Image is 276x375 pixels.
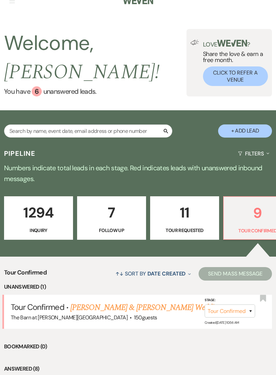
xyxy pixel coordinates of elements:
[77,196,146,240] a: 7Follow Up
[205,297,255,303] label: Stage:
[70,301,221,314] a: [PERSON_NAME] & [PERSON_NAME] Wedding
[205,320,239,325] span: Created: [DATE] 10:56 AM
[134,314,157,321] span: 150 guests
[115,270,124,277] span: ↑↓
[32,86,42,96] div: 6
[147,270,185,277] span: Date Created
[4,268,47,283] span: Tour Confirmed
[4,149,36,158] h3: Pipeline
[235,145,272,163] button: Filters
[199,40,268,86] div: Share the love & earn a free month.
[4,29,186,86] h2: Welcome,
[191,40,199,45] img: loud-speaker-illustration.svg
[8,201,69,224] p: 1294
[4,124,172,138] input: Search by name, event date, email address or phone number
[154,227,215,234] p: Tour Requested
[150,196,219,240] a: 11Tour Requested
[217,40,247,47] img: weven-logo-green.svg
[81,201,142,224] p: 7
[81,227,142,234] p: Follow Up
[113,265,194,283] button: Sort By Date Created
[11,314,128,321] span: The Barn at [PERSON_NAME][GEOGRAPHIC_DATA]
[203,66,268,86] button: Click to Refer a Venue
[218,124,272,138] button: + Add Lead
[4,196,73,240] a: 1294Inquiry
[11,302,64,312] span: Tour Confirmed
[154,201,215,224] p: 11
[4,283,272,291] li: Unanswered (1)
[199,267,272,281] button: Send Mass Message
[4,342,272,351] li: Bookmarked (0)
[4,365,272,373] li: Answered (8)
[4,86,186,96] a: You have 6 unanswered leads.
[8,227,69,234] p: Inquiry
[4,57,160,88] span: [PERSON_NAME] !
[203,40,268,48] p: Love ?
